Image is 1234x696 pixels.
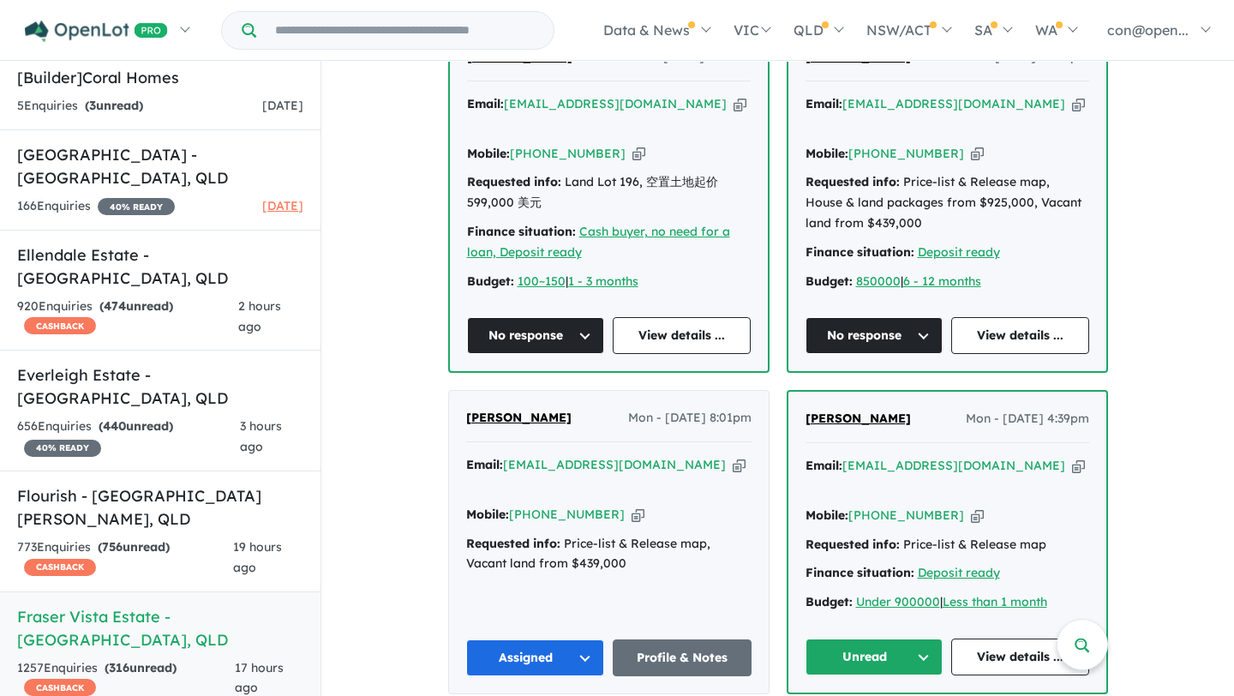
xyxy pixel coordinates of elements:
[467,174,561,189] strong: Requested info:
[99,298,173,314] strong: ( unread)
[235,660,284,696] span: 17 hours ago
[467,146,510,161] strong: Mobile:
[102,539,123,555] span: 756
[89,98,96,113] span: 3
[848,146,964,161] a: [PHONE_NUMBER]
[806,535,1089,555] div: Price-list & Release map
[467,224,576,239] strong: Finance situation:
[17,66,303,89] h5: [Builder] Coral Homes
[918,565,1000,580] u: Deposit ready
[99,418,173,434] strong: ( unread)
[467,272,751,292] div: |
[233,539,282,575] span: 19 hours ago
[467,96,504,111] strong: Email:
[509,507,625,522] a: [PHONE_NUMBER]
[262,198,303,213] span: [DATE]
[503,457,726,472] a: [EMAIL_ADDRESS][DOMAIN_NAME]
[98,539,170,555] strong: ( unread)
[806,594,853,609] strong: Budget:
[806,411,911,426] span: [PERSON_NAME]
[24,559,96,576] span: CASHBACK
[262,98,303,113] span: [DATE]
[467,224,730,260] a: Cash buyer, no need for a loan, Deposit ready
[806,146,848,161] strong: Mobile:
[17,96,143,117] div: 5 Enquir ies
[951,317,1089,354] a: View details ...
[466,507,509,522] strong: Mobile:
[104,298,126,314] span: 474
[806,244,914,260] strong: Finance situation:
[806,565,914,580] strong: Finance situation:
[98,198,175,215] span: 40 % READY
[943,594,1047,609] a: Less than 1 month
[17,143,303,189] h5: [GEOGRAPHIC_DATA] - [GEOGRAPHIC_DATA] , QLD
[842,458,1065,473] a: [EMAIL_ADDRESS][DOMAIN_NAME]
[806,507,848,523] strong: Mobile:
[734,95,746,113] button: Copy
[951,639,1089,675] a: View details ...
[105,660,177,675] strong: ( unread)
[17,484,303,531] h5: Flourish - [GEOGRAPHIC_DATA][PERSON_NAME] , QLD
[17,297,238,338] div: 920 Enquir ies
[613,639,752,676] a: Profile & Notes
[504,96,727,111] a: [EMAIL_ADDRESS][DOMAIN_NAME]
[806,272,1089,292] div: |
[903,273,981,289] a: 6 - 12 months
[628,408,752,429] span: Mon - [DATE] 8:01pm
[24,317,96,334] span: CASHBACK
[24,440,101,457] span: 40 % READY
[966,409,1089,429] span: Mon - [DATE] 4:39pm
[856,273,901,289] a: 850000
[109,660,129,675] span: 316
[918,244,1000,260] a: Deposit ready
[806,592,1089,613] div: |
[510,146,626,161] a: [PHONE_NUMBER]
[25,21,168,42] img: Openlot PRO Logo White
[467,172,751,213] div: Land Lot 196, 空置土地起价599,000 美元
[17,243,303,290] h5: Ellendale Estate - [GEOGRAPHIC_DATA] , QLD
[260,12,550,49] input: Try estate name, suburb, builder or developer
[467,317,605,354] button: No response
[806,96,842,111] strong: Email:
[17,605,303,651] h5: Fraser Vista Estate - [GEOGRAPHIC_DATA] , QLD
[1107,21,1189,39] span: con@open...
[971,507,984,525] button: Copy
[466,410,572,425] span: [PERSON_NAME]
[467,273,514,289] strong: Budget:
[466,457,503,472] strong: Email:
[806,172,1089,233] div: Price-list & Release map, House & land packages from $925,000, Vacant land from $439,000
[466,536,560,551] strong: Requested info:
[806,458,842,473] strong: Email:
[1072,95,1085,113] button: Copy
[971,145,984,163] button: Copy
[1072,457,1085,475] button: Copy
[632,145,645,163] button: Copy
[806,639,943,675] button: Unread
[85,98,143,113] strong: ( unread)
[806,537,900,552] strong: Requested info:
[466,639,605,676] button: Assigned
[17,196,175,217] div: 166 Enquir ies
[806,409,911,429] a: [PERSON_NAME]
[806,174,900,189] strong: Requested info:
[17,537,233,579] div: 773 Enquir ies
[240,418,282,454] span: 3 hours ago
[632,506,644,524] button: Copy
[806,273,853,289] strong: Budget:
[568,273,638,289] a: 1 - 3 months
[466,534,752,575] div: Price-list & Release map, Vacant land from $439,000
[466,408,572,429] a: [PERSON_NAME]
[848,507,964,523] a: [PHONE_NUMBER]
[17,363,303,410] h5: Everleigh Estate - [GEOGRAPHIC_DATA] , QLD
[518,273,566,289] a: 100~150
[24,679,96,696] span: CASHBACK
[856,594,940,609] a: Under 900000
